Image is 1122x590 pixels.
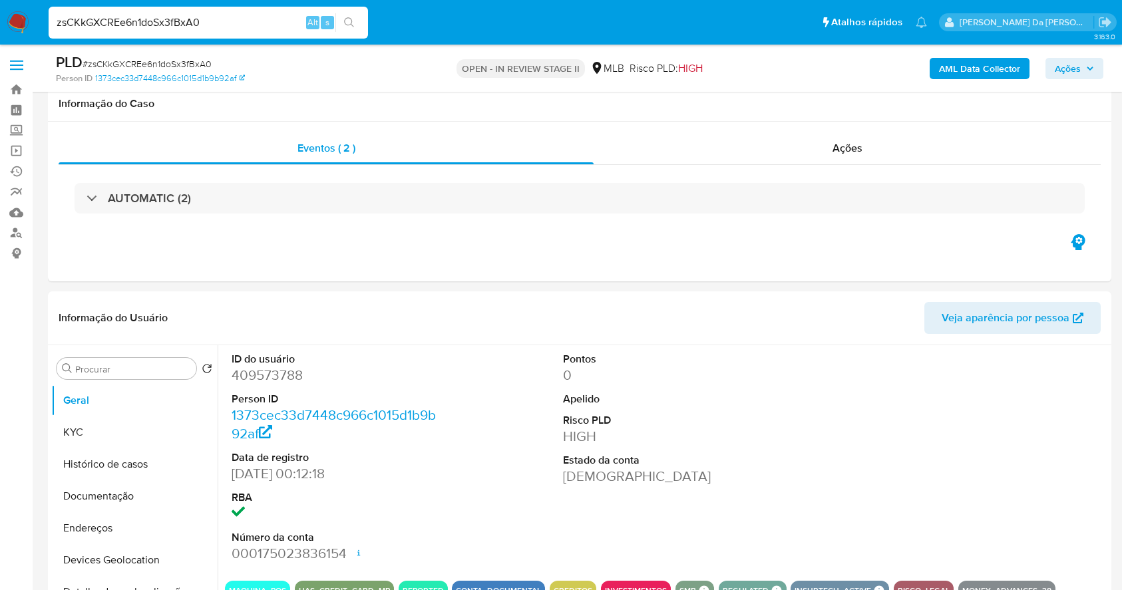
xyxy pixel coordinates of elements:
dt: Número da conta [232,530,439,545]
dd: 0 [563,366,771,384]
button: Veja aparência por pessoa [924,302,1101,334]
span: HIGH [678,61,703,76]
b: PLD [56,51,83,73]
span: Atalhos rápidos [831,15,902,29]
dt: Pontos [563,352,771,367]
dt: ID do usuário [232,352,439,367]
b: AML Data Collector [939,58,1020,79]
dd: [DATE] 00:12:18 [232,464,439,483]
dt: Data de registro [232,450,439,465]
b: Person ID [56,73,93,84]
span: Risco PLD: [630,61,703,76]
button: Procurar [62,363,73,374]
button: AML Data Collector [930,58,1029,79]
button: Documentação [51,480,218,512]
span: Ações [833,140,862,156]
h3: AUTOMATIC (2) [108,191,191,206]
dd: HIGH [563,427,771,446]
dd: 409573788 [232,366,439,384]
button: Geral [51,384,218,416]
input: Procurar [75,363,191,375]
span: Veja aparência por pessoa [942,302,1069,334]
div: AUTOMATIC (2) [75,183,1085,214]
p: patricia.varelo@mercadopago.com.br [960,16,1094,29]
span: Eventos ( 2 ) [297,140,355,156]
dt: Risco PLD [563,413,771,428]
span: Ações [1055,58,1081,79]
button: Endereços [51,512,218,544]
a: 1373cec33d7448c966c1015d1b9b92af [95,73,245,84]
button: Devices Geolocation [51,544,218,576]
dt: RBA [232,490,439,505]
div: MLB [590,61,624,76]
span: s [325,16,329,29]
button: KYC [51,416,218,448]
p: OPEN - IN REVIEW STAGE II [457,59,585,78]
dt: Apelido [563,392,771,406]
dt: Person ID [232,392,439,406]
h1: Informação do Caso [59,97,1101,110]
dt: Estado da conta [563,453,771,468]
dd: 000175023836154 [232,544,439,563]
button: Histórico de casos [51,448,218,480]
dd: [DEMOGRAPHIC_DATA] [563,467,771,486]
a: Notificações [916,17,927,28]
a: Sair [1098,15,1112,29]
a: 1373cec33d7448c966c1015d1b9b92af [232,405,436,443]
button: search-icon [335,13,363,32]
span: # zsCKkGXCREe6n1doSx3fBxA0 [83,57,212,71]
button: Ações [1045,58,1103,79]
input: Pesquise usuários ou casos... [49,14,368,31]
h1: Informação do Usuário [59,311,168,325]
span: Alt [307,16,318,29]
button: Retornar ao pedido padrão [202,363,212,378]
